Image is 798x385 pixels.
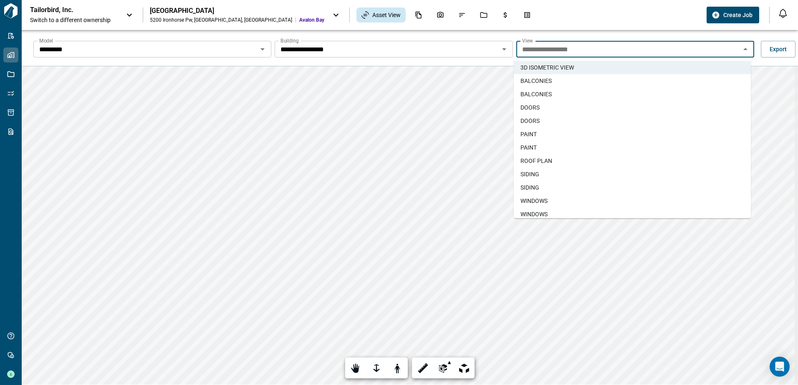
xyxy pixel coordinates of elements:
span: SIDING [520,183,539,192]
button: Open [498,43,510,55]
span: WINDOWS [520,210,548,218]
label: Building [280,37,299,44]
div: Takeoff Center [518,8,536,22]
div: [GEOGRAPHIC_DATA] [150,7,324,15]
span: Create Job [723,11,753,19]
button: Open notification feed [776,7,790,20]
div: Budgets [497,8,514,22]
span: BALCONIES [520,77,552,85]
span: ROOF PLAN [520,157,552,165]
div: Issues & Info [453,8,471,22]
span: PAINT [520,130,537,138]
span: WINDOWS [520,197,548,205]
button: Close [740,43,751,55]
button: Open [257,43,268,55]
span: PAINT [520,143,537,152]
p: Tailorbird, Inc. [30,6,105,14]
button: Create Job [707,7,759,23]
span: Switch to a different ownership [30,16,118,24]
span: DOORS [520,117,540,125]
div: Open Intercom Messenger [770,357,790,377]
div: 5200 Ironhorse Pw , [GEOGRAPHIC_DATA] , [GEOGRAPHIC_DATA] [150,17,292,23]
div: Documents [410,8,427,22]
span: Export [770,45,787,53]
label: Model [39,37,53,44]
div: Jobs [475,8,492,22]
span: Avalon Bay [299,17,324,23]
span: SIDING [520,170,539,178]
span: DOORS [520,103,540,112]
div: Asset View [356,7,406,22]
span: Asset View [372,11,401,19]
div: Photos [432,8,449,22]
span: BALCONIES [520,90,552,98]
label: View [522,37,533,44]
span: 3D ISOMETRIC VIEW​ [520,63,574,72]
button: Export [761,41,795,57]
